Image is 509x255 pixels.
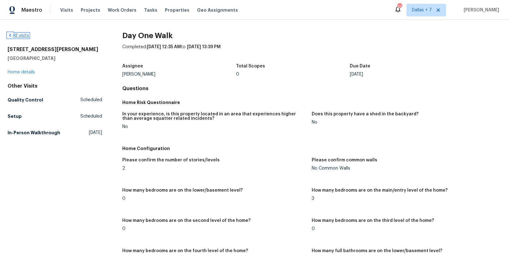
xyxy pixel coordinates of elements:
[123,158,220,162] h5: Please confirm the number of stories/levels
[8,33,29,38] a: All visits
[108,7,136,13] span: Work Orders
[89,130,102,136] span: [DATE]
[312,249,442,253] h5: How many full bathrooms are on the lower/basement level?
[312,227,496,231] div: 0
[312,196,496,201] div: 3
[60,7,73,13] span: Visits
[21,7,42,13] span: Maestro
[312,188,448,193] h5: How many bedrooms are on the main/entry level of the home?
[123,32,501,39] h2: Day One Walk
[197,7,238,13] span: Geo Assignments
[412,7,432,13] span: Dallas + 7
[123,85,501,92] h4: Questions
[80,113,102,119] span: Scheduled
[350,64,370,68] h5: Due Date
[80,97,102,103] span: Scheduled
[144,8,157,12] span: Tasks
[8,70,35,74] a: Home details
[123,249,248,253] h5: How many bedrooms are on the fourth level of the home?
[8,83,102,89] div: Other Visits
[312,158,378,162] h5: Please confirm common walls
[81,7,100,13] span: Projects
[8,111,102,122] a: SetupScheduled
[8,127,102,138] a: In-Person Walkthrough[DATE]
[236,72,350,77] div: 0
[8,55,102,61] h5: [GEOGRAPHIC_DATA]
[123,64,143,68] h5: Assignee
[8,46,102,53] h2: [STREET_ADDRESS][PERSON_NAME]
[187,45,221,49] span: [DATE] 13:39 PM
[397,4,402,10] div: 333
[350,72,464,77] div: [DATE]
[123,72,236,77] div: [PERSON_NAME]
[312,120,496,125] div: No
[123,218,251,223] h5: How many bedrooms are on the second level of the home?
[8,113,22,119] h5: Setup
[312,166,496,171] div: No Common Walls
[123,166,307,171] div: 2
[8,94,102,106] a: Quality ControlScheduled
[312,112,419,116] h5: Does this property have a shed in the backyard?
[8,130,60,136] h5: In-Person Walkthrough
[147,45,181,49] span: [DATE] 12:35 AM
[123,44,501,60] div: Completed: to
[312,218,434,223] h5: How many bedrooms are on the third level of the home?
[461,7,500,13] span: [PERSON_NAME]
[123,125,307,129] div: No
[123,196,307,201] div: 0
[123,145,501,152] h5: Home Configuration
[123,227,307,231] div: 0
[8,97,43,103] h5: Quality Control
[165,7,189,13] span: Properties
[123,112,307,121] h5: In your experience, is this property located in an area that experiences higher than average squa...
[123,188,243,193] h5: How many bedrooms are on the lower/basement level?
[123,99,501,106] h5: Home Risk Questionnaire
[236,64,265,68] h5: Total Scopes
